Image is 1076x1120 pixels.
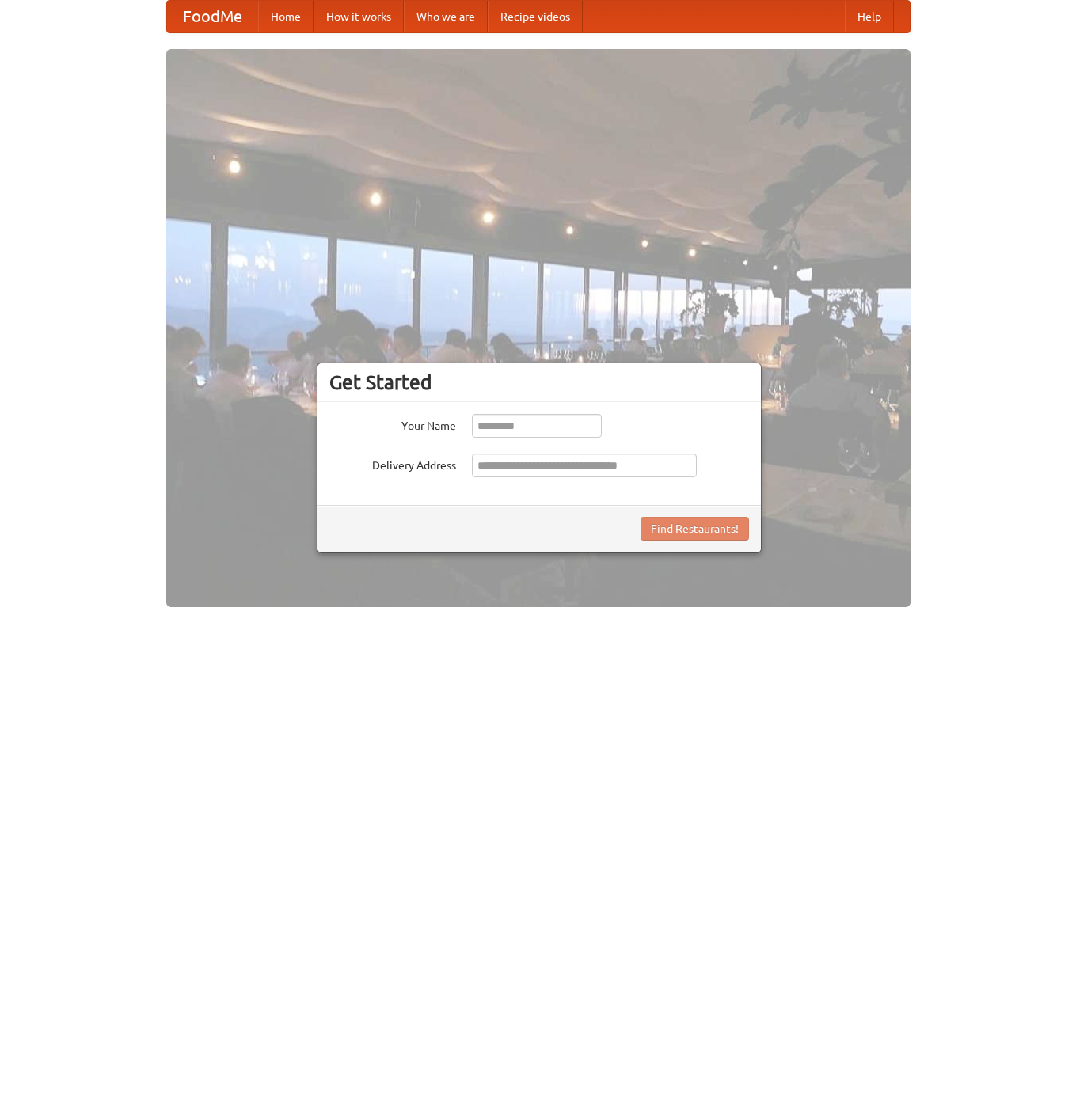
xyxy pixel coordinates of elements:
[167,1,258,32] a: FoodMe
[258,1,314,32] a: Home
[641,517,749,541] button: Find Restaurants!
[404,1,488,32] a: Who we are
[314,1,404,32] a: How it works
[329,414,456,434] label: Your Name
[329,370,749,394] h3: Get Started
[329,454,456,473] label: Delivery Address
[845,1,894,32] a: Help
[488,1,583,32] a: Recipe videos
